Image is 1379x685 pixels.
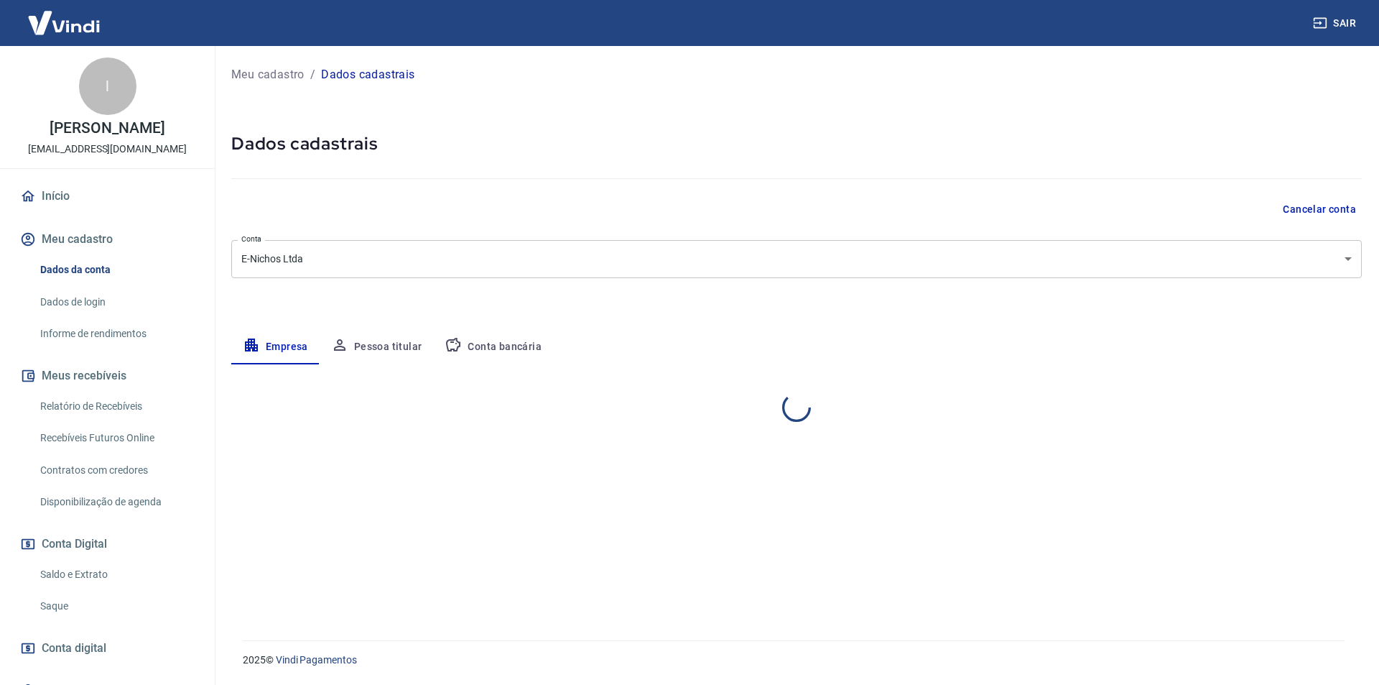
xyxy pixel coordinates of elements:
[34,392,198,421] a: Relatório de Recebíveis
[17,528,198,560] button: Conta Digital
[243,653,1345,668] p: 2025 ©
[1310,10,1362,37] button: Sair
[34,487,198,517] a: Disponibilização de agenda
[231,132,1362,155] h5: Dados cadastrais
[321,66,414,83] p: Dados cadastrais
[231,330,320,364] button: Empresa
[231,66,305,83] a: Meu cadastro
[310,66,315,83] p: /
[17,180,198,212] a: Início
[42,638,106,658] span: Conta digital
[28,142,187,157] p: [EMAIL_ADDRESS][DOMAIN_NAME]
[433,330,553,364] button: Conta bancária
[320,330,434,364] button: Pessoa titular
[34,319,198,349] a: Informe de rendimentos
[17,633,198,664] a: Conta digital
[79,58,136,115] div: l
[34,288,198,317] a: Dados de login
[231,240,1362,278] div: E-Nichos Ltda
[1277,196,1362,223] button: Cancelar conta
[276,654,357,666] a: Vindi Pagamentos
[50,121,164,136] p: [PERSON_NAME]
[17,224,198,255] button: Meu cadastro
[34,560,198,589] a: Saldo e Extrato
[34,255,198,285] a: Dados da conta
[17,360,198,392] button: Meus recebíveis
[34,456,198,485] a: Contratos com credores
[34,592,198,621] a: Saque
[17,1,111,45] img: Vindi
[241,234,261,244] label: Conta
[34,423,198,453] a: Recebíveis Futuros Online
